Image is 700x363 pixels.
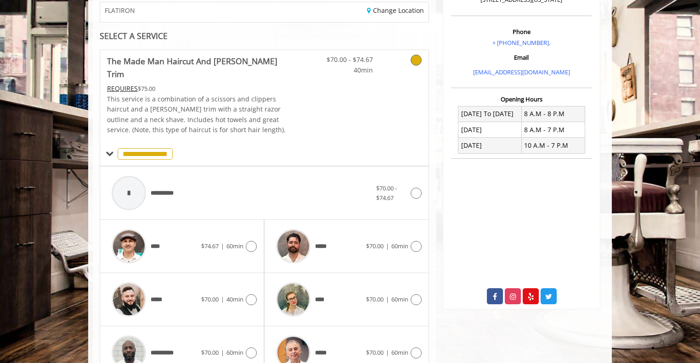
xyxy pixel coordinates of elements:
[226,295,243,303] span: 40min
[107,84,292,94] div: $75.00
[366,242,384,250] span: $70.00
[458,122,522,138] td: [DATE]
[521,122,585,138] td: 8 A.M - 7 P.M
[386,295,389,303] span: |
[226,348,243,357] span: 60min
[376,184,397,202] span: $70.00 - $74.67
[221,295,224,303] span: |
[391,242,408,250] span: 60min
[473,68,570,76] a: [EMAIL_ADDRESS][DOMAIN_NAME]
[226,242,243,250] span: 60min
[221,348,224,357] span: |
[366,295,384,303] span: $70.00
[453,54,590,61] h3: Email
[492,39,550,47] a: + [PHONE_NUMBER].
[221,242,224,250] span: |
[458,106,522,122] td: [DATE] To [DATE]
[319,65,373,75] span: 40min
[107,55,292,80] b: The Made Man Haircut And [PERSON_NAME] Trim
[319,55,373,65] span: $70.00 - $74.67
[100,32,429,40] div: SELECT A SERVICE
[367,6,424,15] a: Change Location
[386,348,389,357] span: |
[107,84,138,93] span: This service needs some Advance to be paid before we block your appointment
[201,295,219,303] span: $70.00
[521,138,585,153] td: 10 A.M - 7 P.M
[458,138,522,153] td: [DATE]
[391,295,408,303] span: 60min
[391,348,408,357] span: 60min
[521,106,585,122] td: 8 A.M - 8 P.M
[366,348,384,357] span: $70.00
[201,348,219,357] span: $70.00
[107,94,292,135] p: This service is a combination of a scissors and clippers haircut and a [PERSON_NAME] trim with a ...
[453,28,590,35] h3: Phone
[386,242,389,250] span: |
[451,96,592,102] h3: Opening Hours
[105,7,135,14] span: FLATIRON
[201,242,219,250] span: $74.67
